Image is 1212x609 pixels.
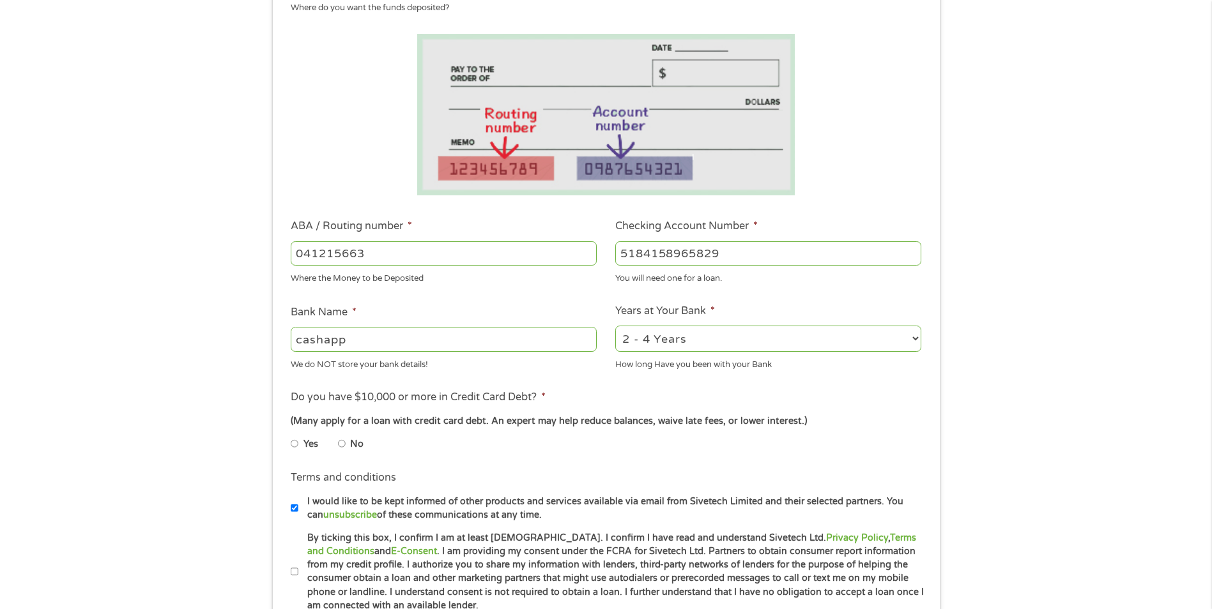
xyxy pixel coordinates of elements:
label: Yes [303,437,318,451]
label: I would like to be kept informed of other products and services available via email from Sivetech... [298,495,925,522]
div: How long Have you been with your Bank [615,354,921,371]
label: Do you have $10,000 or more in Credit Card Debt? [291,391,546,404]
div: We do NOT store your bank details! [291,354,597,371]
label: Terms and conditions [291,471,396,485]
img: Routing number location [417,34,795,195]
a: E-Consent [391,546,437,557]
label: Checking Account Number [615,220,758,233]
div: Where do you want the funds deposited? [291,2,912,15]
a: Terms and Conditions [307,532,916,557]
a: unsubscribe [323,509,377,520]
input: 345634636 [615,241,921,266]
div: You will need one for a loan. [615,268,921,285]
input: 263177916 [291,241,597,266]
label: Years at Your Bank [615,304,715,318]
label: ABA / Routing number [291,220,412,233]
label: Bank Name [291,306,357,319]
div: (Many apply for a loan with credit card debt. An expert may help reduce balances, waive late fees... [291,414,921,428]
div: Where the Money to be Deposited [291,268,597,285]
label: No [350,437,364,451]
a: Privacy Policy [826,532,888,543]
